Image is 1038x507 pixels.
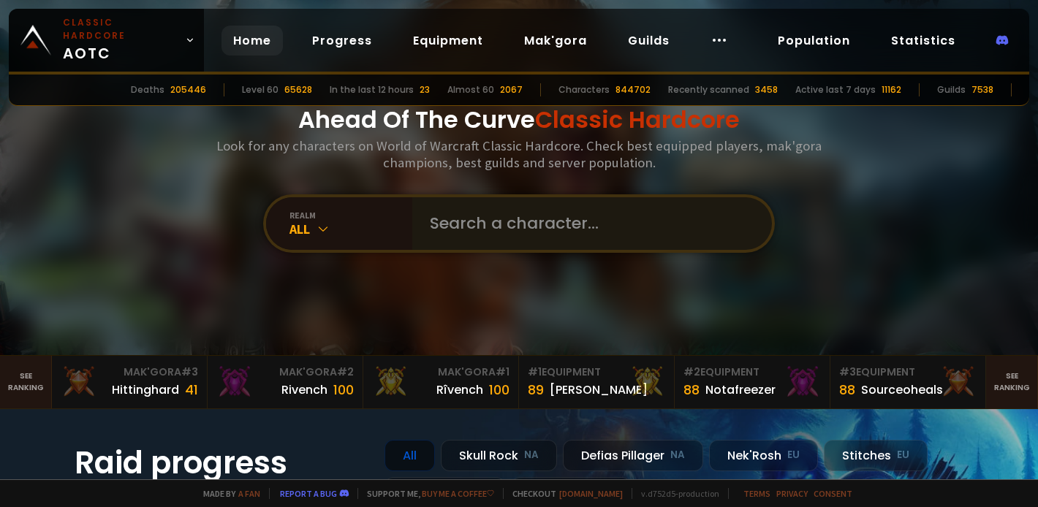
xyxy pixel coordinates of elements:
[861,381,943,399] div: Sourceoheals
[357,488,494,499] span: Support me,
[372,365,509,380] div: Mak'Gora
[563,440,703,471] div: Defias Pillager
[709,440,818,471] div: Nek'Rosh
[632,488,719,499] span: v. d752d5 - production
[337,365,354,379] span: # 2
[330,83,414,96] div: In the last 12 hours
[559,488,623,499] a: [DOMAIN_NAME]
[420,83,430,96] div: 23
[170,83,206,96] div: 205446
[743,488,770,499] a: Terms
[401,26,495,56] a: Equipment
[63,16,179,64] span: AOTC
[131,83,164,96] div: Deaths
[289,221,412,237] div: All
[668,83,749,96] div: Recently scanned
[683,365,700,379] span: # 2
[281,381,327,399] div: Rivench
[839,365,856,379] span: # 3
[421,197,754,250] input: Search a character...
[839,365,977,380] div: Equipment
[181,365,198,379] span: # 3
[112,381,179,399] div: Hittinghard
[814,488,852,499] a: Consent
[194,488,260,499] span: Made by
[528,380,544,400] div: 89
[705,381,776,399] div: Notafreezer
[519,356,675,408] a: #1Equipment89[PERSON_NAME]
[63,16,179,42] small: Classic Hardcore
[496,365,509,379] span: # 1
[512,26,599,56] a: Mak'gora
[986,356,1038,408] a: Seeranking
[550,381,648,399] div: [PERSON_NAME]
[333,380,354,400] div: 100
[670,448,685,462] small: NA
[9,9,204,72] a: Classic HardcoreAOTC
[535,103,740,136] span: Classic Hardcore
[675,356,830,408] a: #2Equipment88Notafreezer
[683,365,821,380] div: Equipment
[436,381,483,399] div: Rîvench
[937,83,966,96] div: Guilds
[208,356,363,408] a: Mak'Gora#2Rivench100
[61,365,198,380] div: Mak'Gora
[52,356,208,408] a: Mak'Gora#3Hittinghard41
[830,356,986,408] a: #3Equipment88Sourceoheals
[298,102,740,137] h1: Ahead Of The Curve
[882,83,901,96] div: 11162
[776,488,808,499] a: Privacy
[75,440,367,486] h1: Raid progress
[615,83,651,96] div: 844702
[422,488,494,499] a: Buy me a coffee
[528,365,665,380] div: Equipment
[897,448,909,462] small: EU
[280,488,337,499] a: Report a bug
[503,488,623,499] span: Checkout
[879,26,967,56] a: Statistics
[447,83,494,96] div: Almost 60
[284,83,312,96] div: 65628
[528,365,542,379] span: # 1
[441,440,557,471] div: Skull Rock
[363,356,519,408] a: Mak'Gora#1Rîvench100
[755,83,778,96] div: 3458
[238,488,260,499] a: a fan
[558,83,610,96] div: Characters
[795,83,876,96] div: Active last 7 days
[289,210,412,221] div: realm
[384,440,435,471] div: All
[766,26,862,56] a: Population
[489,380,509,400] div: 100
[787,448,800,462] small: EU
[824,440,928,471] div: Stitches
[221,26,283,56] a: Home
[839,380,855,400] div: 88
[211,137,827,171] h3: Look for any characters on World of Warcraft Classic Hardcore. Check best equipped players, mak'g...
[185,380,198,400] div: 41
[242,83,279,96] div: Level 60
[683,380,700,400] div: 88
[971,83,993,96] div: 7538
[500,83,523,96] div: 2067
[300,26,384,56] a: Progress
[216,365,354,380] div: Mak'Gora
[524,448,539,462] small: NA
[616,26,681,56] a: Guilds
